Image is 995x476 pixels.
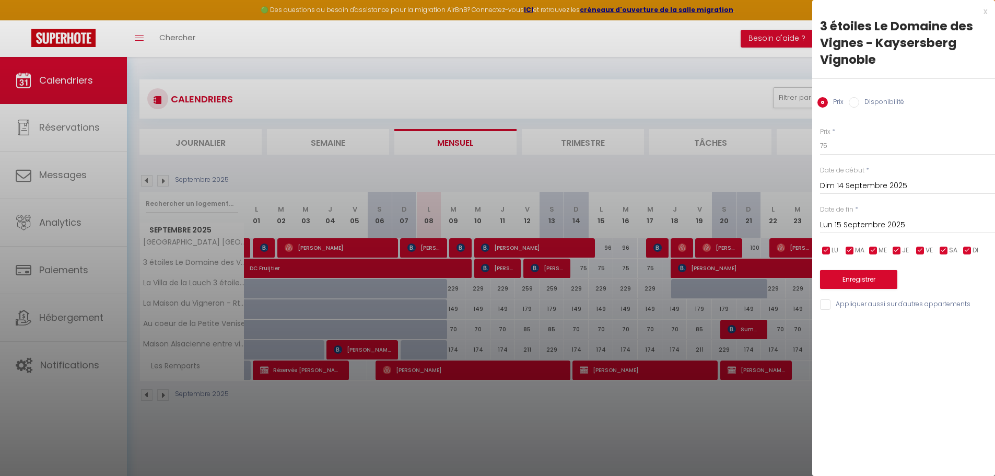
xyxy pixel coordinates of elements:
label: Prix [828,97,844,109]
span: DI [973,246,978,256]
label: Prix [820,127,830,137]
button: Ouvrir le widget de chat LiveChat [8,4,40,36]
div: x [812,5,987,18]
span: JE [902,246,909,256]
label: Disponibilité [859,97,904,109]
button: Enregistrer [820,270,897,289]
label: Date de fin [820,205,853,215]
div: 3 étoiles Le Domaine des Vignes - Kaysersberg Vignoble [820,18,987,68]
span: MA [855,246,864,256]
span: LU [832,246,838,256]
label: Date de début [820,166,864,176]
span: SA [949,246,957,256]
span: VE [926,246,933,256]
span: ME [879,246,887,256]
